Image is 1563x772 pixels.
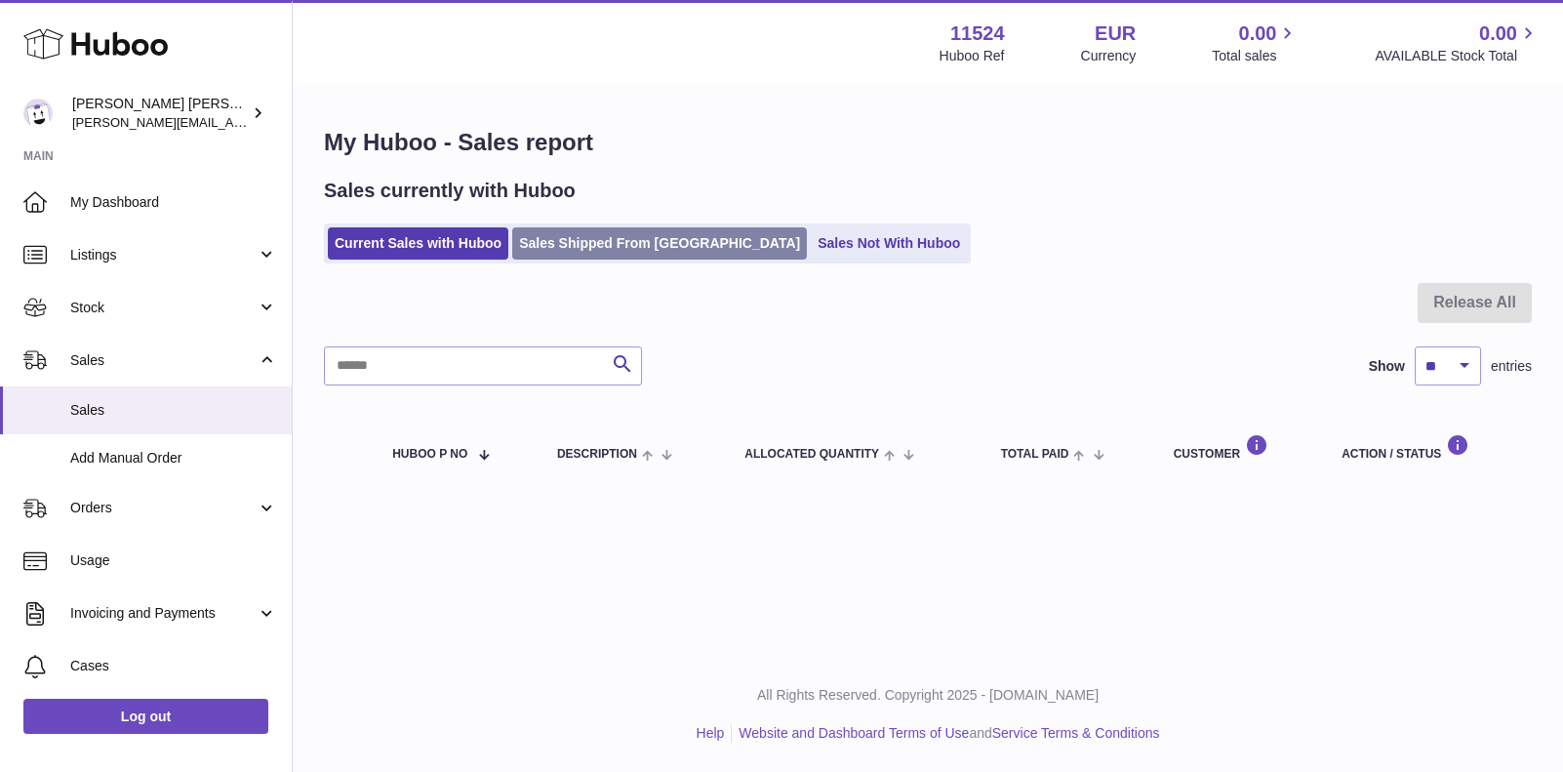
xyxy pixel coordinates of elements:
a: Website and Dashboard Terms of Use [739,725,969,741]
a: 0.00 AVAILABLE Stock Total [1375,20,1540,65]
div: [PERSON_NAME] [PERSON_NAME] [72,95,248,132]
p: All Rights Reserved. Copyright 2025 - [DOMAIN_NAME] [308,686,1547,705]
span: AVAILABLE Stock Total [1375,47,1540,65]
div: Action / Status [1342,434,1512,461]
span: Huboo P no [392,448,467,461]
div: Customer [1174,434,1302,461]
strong: EUR [1095,20,1136,47]
a: Sales Not With Huboo [811,227,967,260]
h1: My Huboo - Sales report [324,127,1532,158]
span: Invoicing and Payments [70,604,257,623]
span: My Dashboard [70,193,277,212]
span: Total sales [1212,47,1299,65]
span: Add Manual Order [70,449,277,467]
span: 0.00 [1479,20,1517,47]
div: Currency [1081,47,1137,65]
label: Show [1369,357,1405,376]
li: and [732,724,1159,743]
span: 0.00 [1239,20,1277,47]
span: Total paid [1001,448,1069,461]
a: Sales Shipped From [GEOGRAPHIC_DATA] [512,227,807,260]
span: Sales [70,401,277,420]
span: Orders [70,499,257,517]
a: Help [697,725,725,741]
span: [PERSON_NAME][EMAIL_ADDRESS][DOMAIN_NAME] [72,114,391,130]
span: ALLOCATED Quantity [744,448,879,461]
span: Sales [70,351,257,370]
span: Cases [70,657,277,675]
a: 0.00 Total sales [1212,20,1299,65]
strong: 11524 [950,20,1005,47]
a: Service Terms & Conditions [992,725,1160,741]
span: entries [1491,357,1532,376]
img: marie@teitv.com [23,99,53,128]
span: Description [557,448,637,461]
div: Huboo Ref [940,47,1005,65]
span: Stock [70,299,257,317]
span: Listings [70,246,257,264]
a: Current Sales with Huboo [328,227,508,260]
a: Log out [23,699,268,734]
span: Usage [70,551,277,570]
h2: Sales currently with Huboo [324,178,576,204]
